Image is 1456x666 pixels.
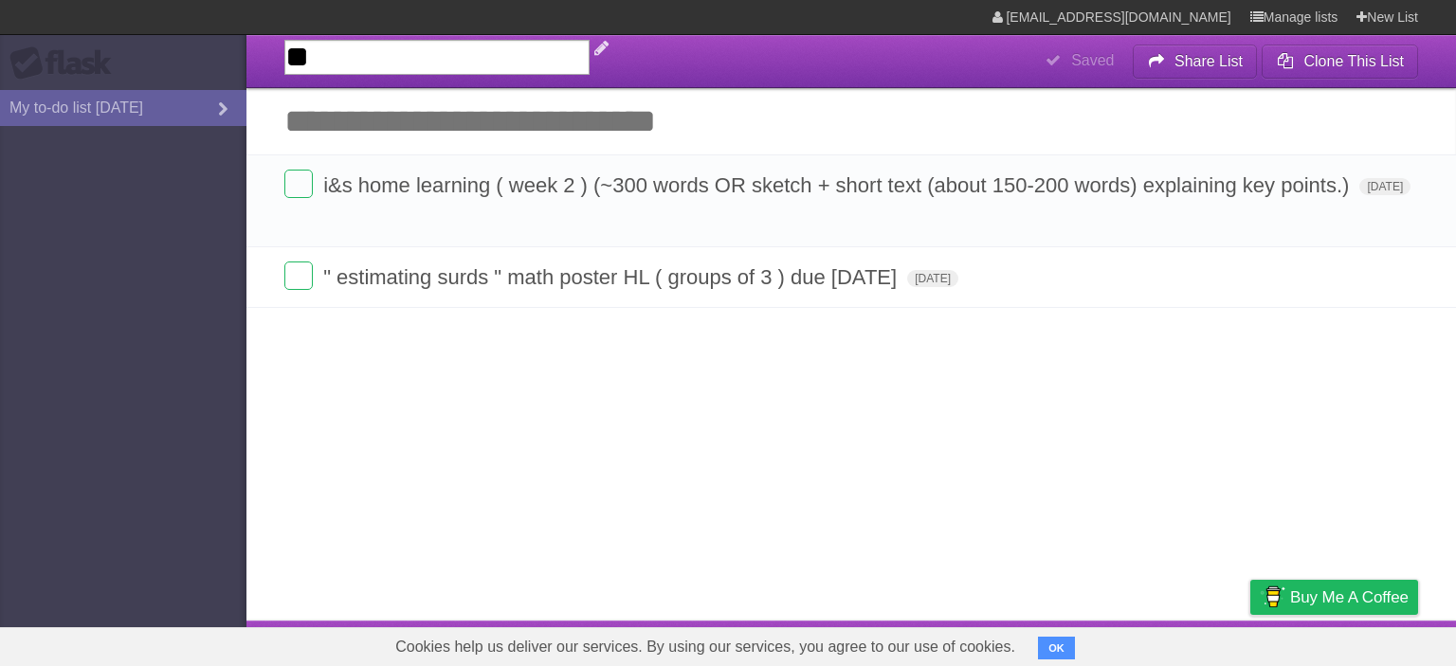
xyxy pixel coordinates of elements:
b: Share List [1174,53,1243,69]
span: Buy me a coffee [1290,581,1409,614]
span: [DATE] [1359,178,1410,195]
b: Saved [1071,52,1114,68]
button: Share List [1133,45,1258,79]
span: " estimating surds " math poster HL ( groups of 3 ) due [DATE] [323,265,901,289]
span: i&s home learning ( week 2 ) (~300 words OR sketch + short text (about 150-200 words) explaining ... [323,173,1354,197]
a: About [998,625,1038,661]
label: Done [284,261,313,290]
label: Done [284,170,313,198]
a: Buy me a coffee [1250,580,1418,615]
a: Developers [1061,625,1137,661]
a: Terms [1161,625,1203,661]
div: Flask [9,46,123,81]
b: Clone This List [1303,53,1404,69]
button: OK [1038,637,1075,659]
span: [DATE] [907,270,958,287]
a: Suggest a feature [1299,625,1418,661]
img: Buy me a coffee [1260,581,1285,613]
span: Cookies help us deliver our services. By using our services, you agree to our use of cookies. [376,628,1034,666]
a: Privacy [1226,625,1275,661]
button: Clone This List [1262,45,1418,79]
